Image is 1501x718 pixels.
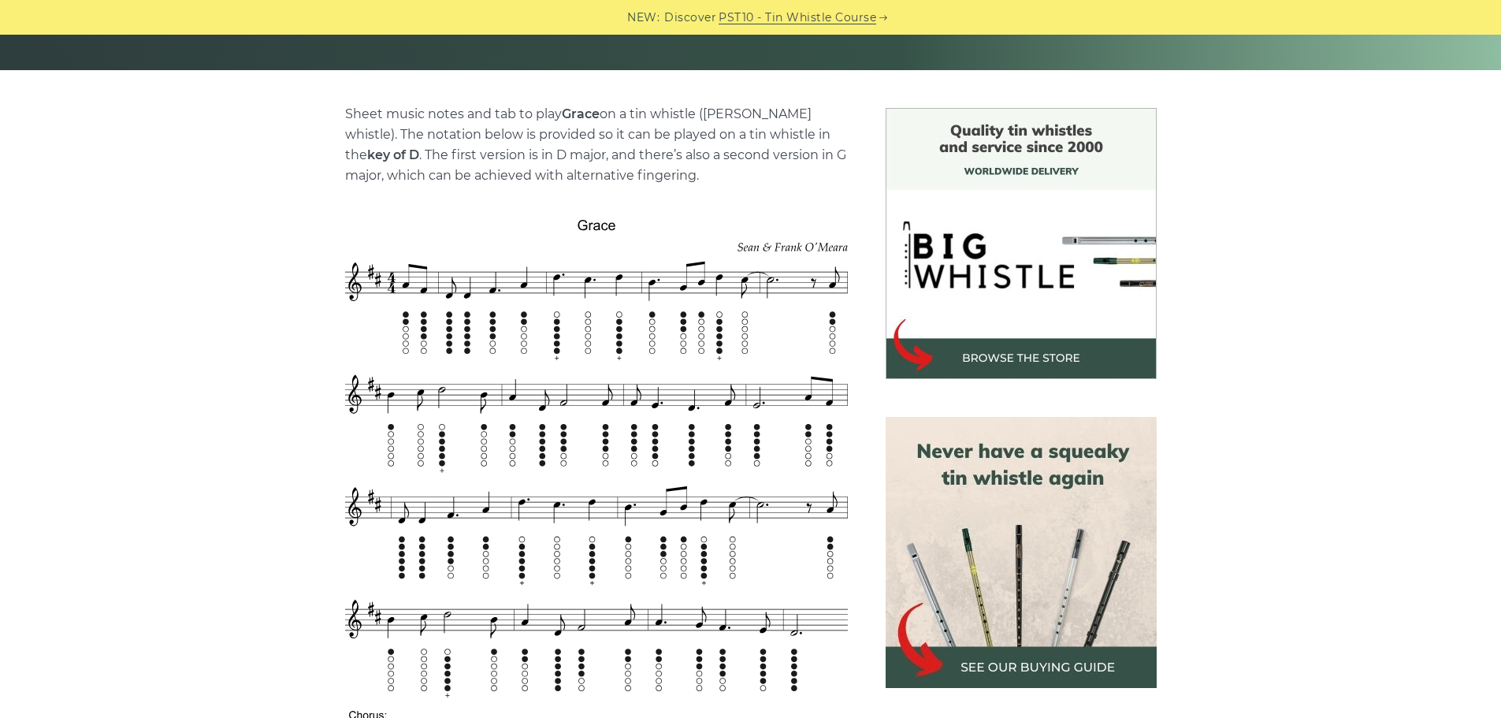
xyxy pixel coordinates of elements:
span: NEW: [627,9,659,27]
span: Discover [664,9,716,27]
a: PST10 - Tin Whistle Course [719,9,876,27]
strong: Grace [562,106,600,121]
strong: key of D [367,147,419,162]
p: Sheet music notes and tab to play on a tin whistle ([PERSON_NAME] whistle). The notation below is... [345,104,848,186]
img: tin whistle buying guide [886,417,1157,688]
img: BigWhistle Tin Whistle Store [886,108,1157,379]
